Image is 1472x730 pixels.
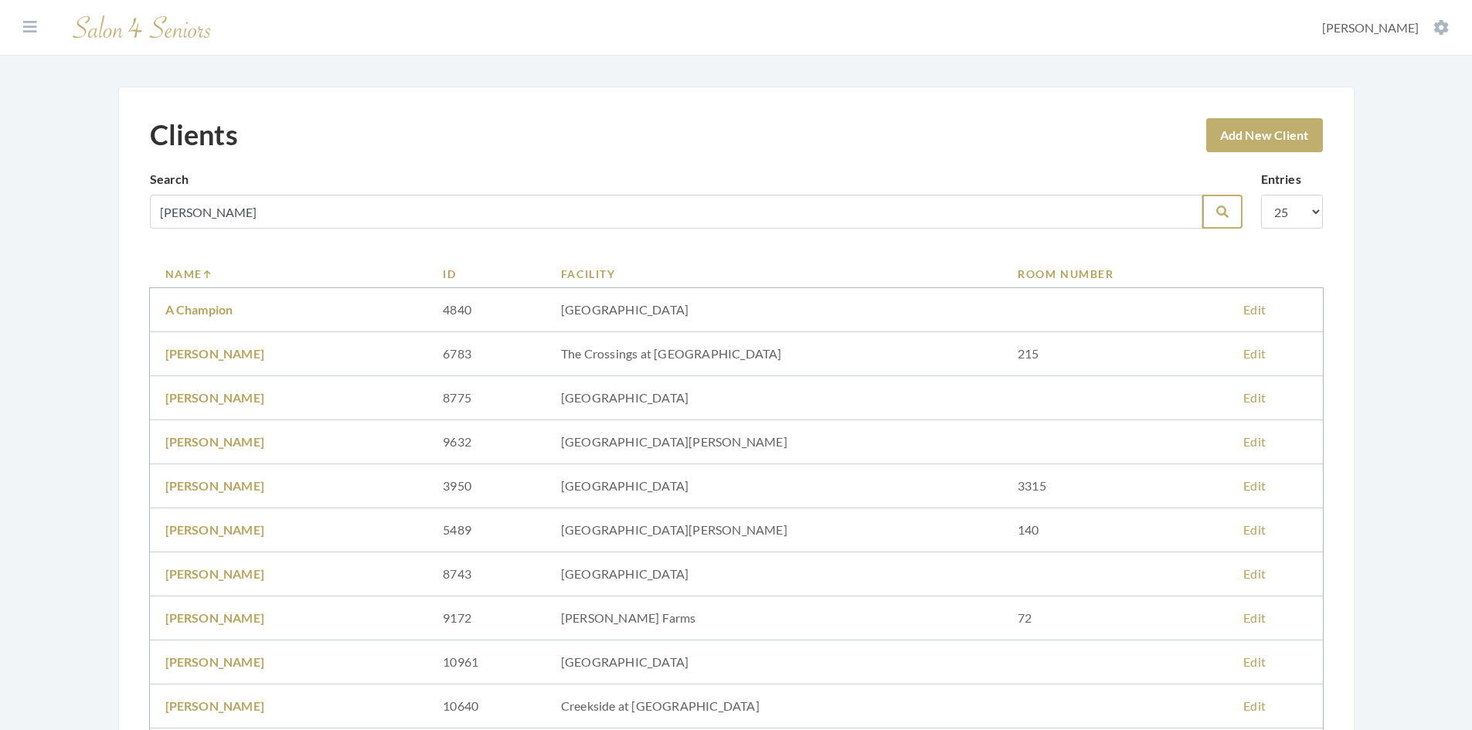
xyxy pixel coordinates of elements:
td: [GEOGRAPHIC_DATA] [546,288,1002,332]
td: 4840 [427,288,546,332]
td: 10961 [427,640,546,684]
a: Add New Client [1206,118,1323,152]
span: [PERSON_NAME] [1322,20,1419,35]
a: [PERSON_NAME] [165,566,265,581]
td: Creekside at [GEOGRAPHIC_DATA] [546,684,1002,728]
td: 72 [1002,596,1228,640]
a: [PERSON_NAME] [165,434,265,449]
button: [PERSON_NAME] [1317,19,1453,36]
a: Edit [1243,698,1266,713]
td: [GEOGRAPHIC_DATA] [546,376,1002,420]
td: [GEOGRAPHIC_DATA] [546,640,1002,684]
td: [PERSON_NAME] Farms [546,596,1002,640]
td: 10640 [427,684,546,728]
td: 8743 [427,552,546,596]
a: Edit [1243,566,1266,581]
a: Edit [1243,346,1266,361]
td: [GEOGRAPHIC_DATA] [546,552,1002,596]
td: 8775 [427,376,546,420]
td: 3950 [427,464,546,508]
a: Edit [1243,654,1266,669]
input: Search by name, facility or room number [150,195,1202,229]
td: [GEOGRAPHIC_DATA] [546,464,1002,508]
a: [PERSON_NAME] [165,346,265,361]
a: A Champion [165,302,233,317]
a: Facility [561,266,987,282]
a: Edit [1243,610,1266,625]
td: 9632 [427,420,546,464]
img: Salon 4 Seniors [65,9,219,46]
a: [PERSON_NAME] [165,610,265,625]
td: 215 [1002,332,1228,376]
td: 140 [1002,508,1228,552]
td: The Crossings at [GEOGRAPHIC_DATA] [546,332,1002,376]
td: [GEOGRAPHIC_DATA][PERSON_NAME] [546,420,1002,464]
td: [GEOGRAPHIC_DATA][PERSON_NAME] [546,508,1002,552]
a: Edit [1243,302,1266,317]
a: Room Number [1018,266,1212,282]
a: Edit [1243,478,1266,493]
td: 3315 [1002,464,1228,508]
a: Name [165,266,413,282]
td: 6783 [427,332,546,376]
a: [PERSON_NAME] [165,698,265,713]
label: Search [150,170,189,188]
label: Entries [1261,170,1301,188]
a: Edit [1243,522,1266,537]
a: Edit [1243,434,1266,449]
a: [PERSON_NAME] [165,390,265,405]
a: [PERSON_NAME] [165,522,265,537]
td: 9172 [427,596,546,640]
a: Edit [1243,390,1266,405]
h1: Clients [150,118,238,151]
a: ID [443,266,530,282]
td: 5489 [427,508,546,552]
a: [PERSON_NAME] [165,478,265,493]
a: [PERSON_NAME] [165,654,265,669]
